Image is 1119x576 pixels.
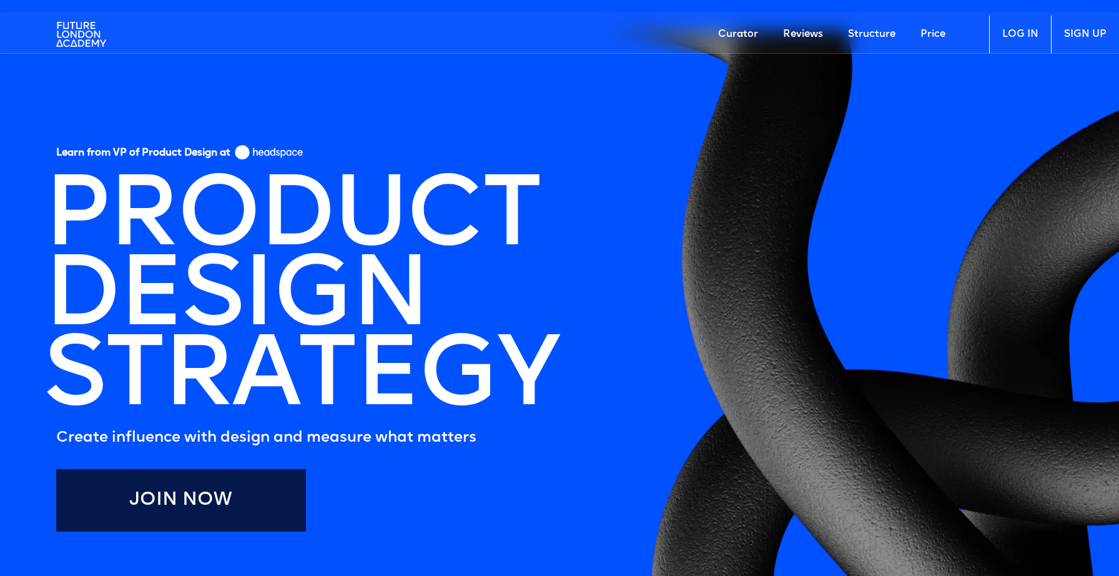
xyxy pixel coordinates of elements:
h5: Learn from VP of Product Design at [56,147,230,164]
a: Price [908,16,958,53]
a: Curator [706,16,771,53]
a: Join Now [56,469,306,532]
h1: PRODUCT DESIGN STRATEGY [44,179,558,419]
a: Reviews [771,16,836,53]
a: SIGN UP [1051,16,1119,53]
a: LOG IN [989,16,1051,53]
h5: Create influence with design and measure what matters [56,425,558,450]
a: Structure [836,16,908,53]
